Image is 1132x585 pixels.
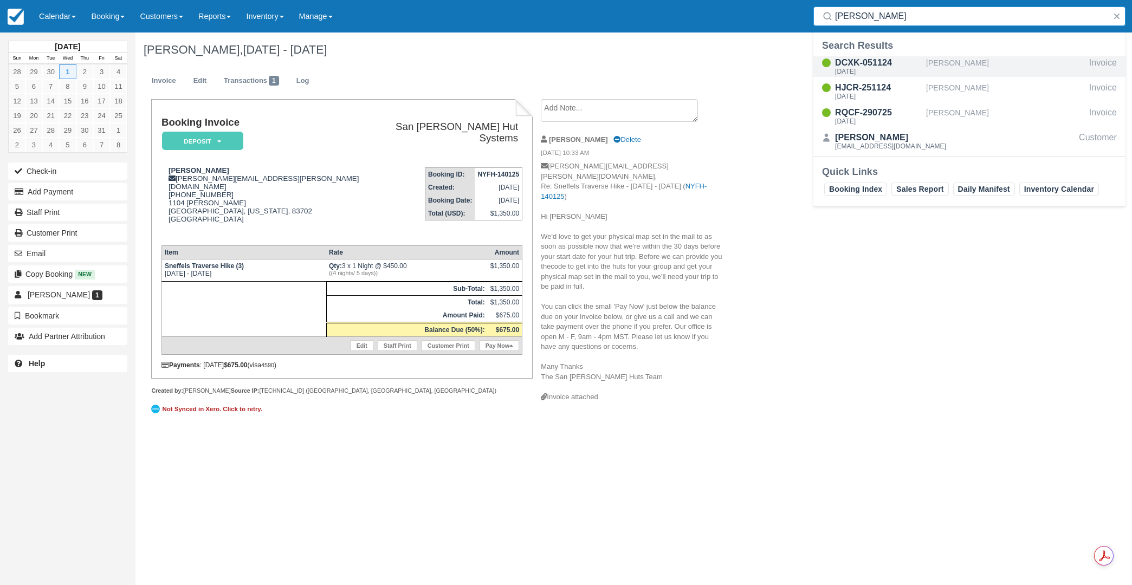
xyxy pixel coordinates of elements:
input: Search ( / ) [835,6,1108,26]
th: Thu [76,53,93,64]
strong: [PERSON_NAME] [169,166,229,174]
a: 21 [42,108,59,123]
div: Invoice [1089,81,1117,102]
div: DCXK-051124 [835,56,922,69]
a: 2 [76,64,93,79]
a: Invoice [144,70,184,92]
strong: $675.00 [224,361,247,369]
th: Rate [326,245,488,259]
div: Invoice [1089,106,1117,127]
a: 5 [9,79,25,94]
strong: Sneffels Traverse Hike (3) [165,262,244,270]
a: RQCF-290725[DATE][PERSON_NAME]Invoice [813,106,1125,127]
th: Booking Date: [425,194,475,207]
a: 13 [25,94,42,108]
td: 3 x 1 Night @ $450.00 [326,259,488,281]
a: 3 [93,64,110,79]
a: 28 [42,123,59,138]
a: Not Synced in Xero. Click to retry. [151,403,265,415]
strong: [PERSON_NAME] [549,135,608,144]
td: $1,350.00 [488,295,522,309]
a: 7 [93,138,110,152]
td: [DATE] [475,181,522,194]
a: 25 [110,108,127,123]
a: 16 [76,94,93,108]
th: Sat [110,53,127,64]
a: 19 [9,108,25,123]
a: 7 [42,79,59,94]
a: Help [8,355,127,372]
div: [DATE] [835,68,922,75]
div: [PERSON_NAME] [926,81,1085,102]
th: Booking ID: [425,168,475,181]
a: 6 [76,138,93,152]
a: HJCR-251124[DATE][PERSON_NAME]Invoice [813,81,1125,102]
td: [DATE] [475,194,522,207]
a: 27 [25,123,42,138]
a: 12 [9,94,25,108]
div: RQCF-290725 [835,106,922,119]
a: 24 [93,108,110,123]
td: $675.00 [488,309,522,323]
span: [DATE] - [DATE] [243,43,327,56]
a: 9 [76,79,93,94]
span: code to get into the huts for your group and get your physical map set in the mail to you, we'll ... [541,262,718,381]
strong: Qty [329,262,342,270]
th: Mon [25,53,42,64]
a: 29 [59,123,76,138]
th: Wed [59,53,76,64]
div: [PERSON_NAME][EMAIL_ADDRESS][PERSON_NAME][DOMAIN_NAME] [PHONE_NUMBER] 1104 [PERSON_NAME] [GEOGRAP... [161,166,371,237]
div: [PERSON_NAME] [926,106,1085,127]
a: Inventory Calendar [1019,183,1099,196]
em: ((4 nights/ 5 days)) [329,270,485,276]
a: Transactions1 [216,70,287,92]
td: [DATE] - [DATE] [161,259,326,281]
button: Check-in [8,162,127,180]
a: 18 [110,94,127,108]
a: 22 [59,108,76,123]
a: 3 [25,138,42,152]
a: Staff Print [378,340,417,351]
span: 1 [92,290,102,300]
div: [EMAIL_ADDRESS][DOMAIN_NAME] [835,143,946,149]
div: Search Results [822,39,1117,52]
td: $1,350.00 [488,282,522,295]
a: 4 [110,64,127,79]
div: Quick Links [822,165,1117,178]
a: Log [288,70,318,92]
a: 29 [25,64,42,79]
th: Total (USD): [425,207,475,220]
h1: Booking Invoice [161,117,371,128]
strong: NYFH-140125 [477,171,519,178]
a: Staff Print [8,204,127,221]
button: Copy Booking New [8,265,127,283]
a: 20 [25,108,42,123]
th: Balance Due (50%): [326,322,488,336]
strong: Created by: [151,387,183,394]
strong: [DATE] [55,42,80,51]
a: 30 [76,123,93,138]
button: Add Payment [8,183,127,200]
small: 4590 [261,362,274,368]
button: Add Partner Attribution [8,328,127,345]
a: 6 [25,79,42,94]
a: Customer Print [422,340,475,351]
th: Total: [326,295,488,309]
div: [DATE] [835,118,922,125]
div: Invoice [1089,56,1117,77]
a: 17 [93,94,110,108]
div: $1,350.00 [490,262,519,278]
a: 8 [59,79,76,94]
a: 11 [110,79,127,94]
span: 1 [269,76,279,86]
h1: [PERSON_NAME], [144,43,976,56]
th: Fri [93,53,110,64]
img: checkfront-main-nav-mini-logo.png [8,9,24,25]
a: 28 [9,64,25,79]
a: 2 [9,138,25,152]
a: 15 [59,94,76,108]
th: Created: [425,181,475,194]
a: 26 [9,123,25,138]
a: Sales Report [891,183,948,196]
strong: Source IP: [231,387,260,394]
